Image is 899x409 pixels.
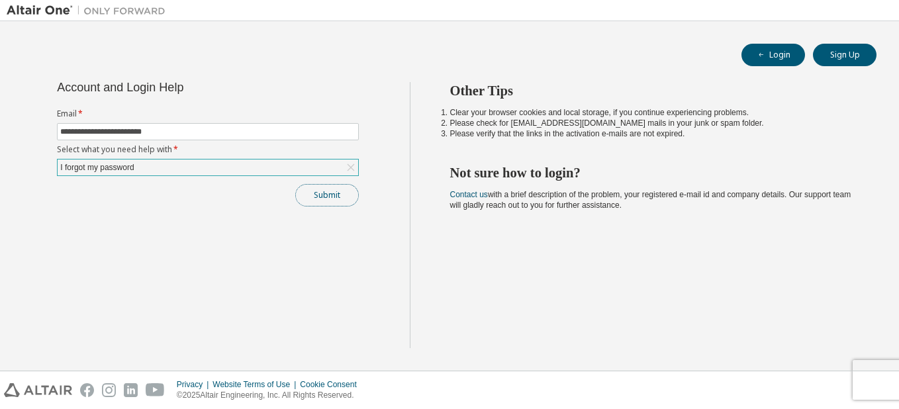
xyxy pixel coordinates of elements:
h2: Not sure how to login? [450,164,853,181]
li: Please verify that the links in the activation e-mails are not expired. [450,128,853,139]
li: Clear your browser cookies and local storage, if you continue experiencing problems. [450,107,853,118]
div: Privacy [177,379,213,390]
img: Altair One [7,4,172,17]
img: linkedin.svg [124,383,138,397]
span: with a brief description of the problem, your registered e-mail id and company details. Our suppo... [450,190,851,210]
p: © 2025 Altair Engineering, Inc. All Rights Reserved. [177,390,365,401]
div: Website Terms of Use [213,379,300,390]
button: Login [741,44,805,66]
img: altair_logo.svg [4,383,72,397]
div: Account and Login Help [57,82,299,93]
div: I forgot my password [58,159,358,175]
a: Contact us [450,190,488,199]
div: Cookie Consent [300,379,364,390]
img: youtube.svg [146,383,165,397]
img: facebook.svg [80,383,94,397]
li: Please check for [EMAIL_ADDRESS][DOMAIN_NAME] mails in your junk or spam folder. [450,118,853,128]
img: instagram.svg [102,383,116,397]
button: Submit [295,184,359,206]
label: Select what you need help with [57,144,359,155]
h2: Other Tips [450,82,853,99]
button: Sign Up [813,44,876,66]
div: I forgot my password [58,160,136,175]
label: Email [57,109,359,119]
